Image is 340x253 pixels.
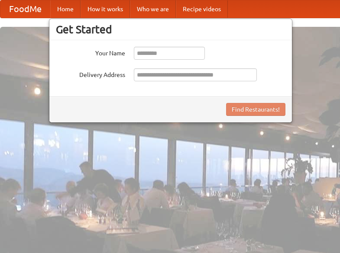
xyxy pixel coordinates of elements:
[176,0,228,18] a: Recipe videos
[0,0,50,18] a: FoodMe
[81,0,130,18] a: How it works
[130,0,176,18] a: Who we are
[56,68,125,79] label: Delivery Address
[50,0,81,18] a: Home
[56,23,285,36] h3: Get Started
[56,47,125,58] label: Your Name
[226,103,285,116] button: Find Restaurants!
